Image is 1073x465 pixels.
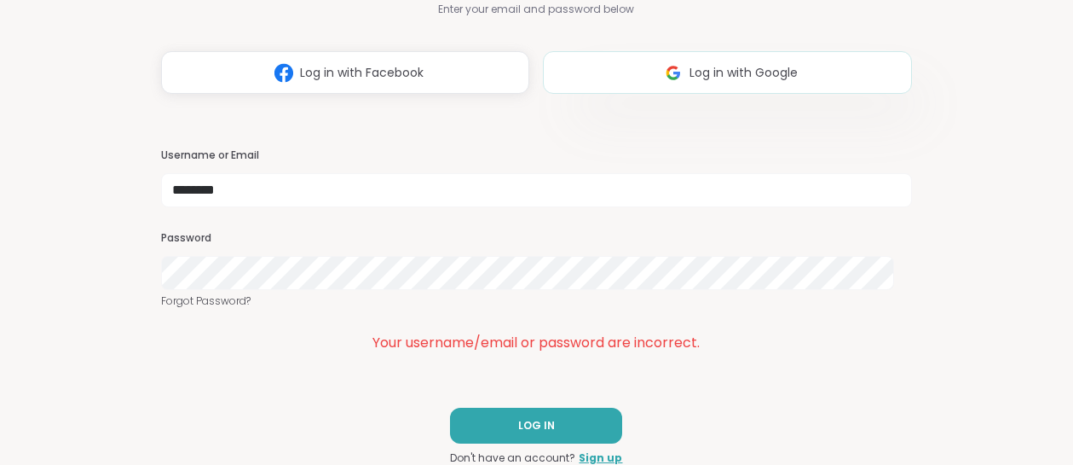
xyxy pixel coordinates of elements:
span: Log in with Google [689,64,798,82]
button: Log in with Facebook [161,51,530,94]
span: LOG IN [518,418,555,433]
img: ShareWell Logomark [268,57,300,89]
a: Forgot Password? [161,294,912,309]
button: LOG IN [450,408,622,444]
span: Log in with Facebook [300,64,424,82]
img: ShareWell Logomark [657,57,689,89]
h3: Username or Email [161,148,912,163]
h3: Password [161,231,912,246]
button: Log in with Google [543,51,912,94]
div: Your username/email or password are incorrect. [161,333,912,353]
span: Enter your email and password below [438,2,634,17]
